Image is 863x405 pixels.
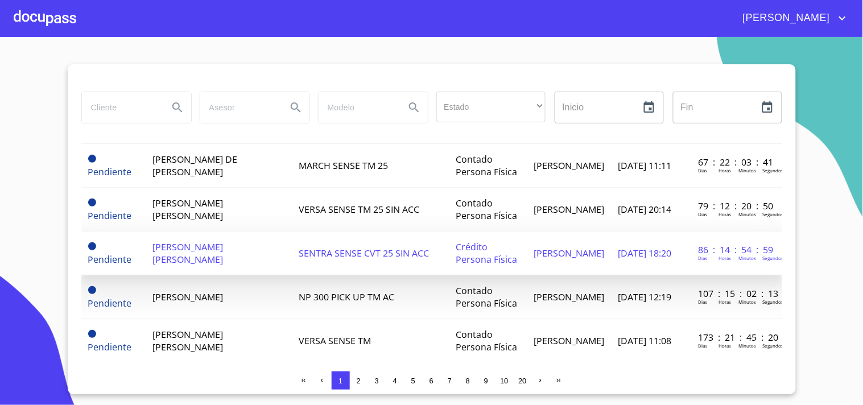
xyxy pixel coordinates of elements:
p: 173 : 21 : 45 : 20 [698,331,775,344]
span: Pendiente [88,330,96,338]
span: [DATE] 18:20 [618,247,672,259]
button: 20 [514,371,532,390]
span: [PERSON_NAME] [534,203,605,216]
p: Minutos [738,211,756,217]
span: 10 [500,377,508,385]
p: Segundos [762,167,783,173]
button: 7 [441,371,459,390]
span: Pendiente [88,209,132,222]
span: MARCH SENSE TM 25 [299,159,388,172]
span: [PERSON_NAME] [PERSON_NAME] [152,328,223,353]
p: Dias [698,211,707,217]
span: 3 [375,377,379,385]
p: 86 : 14 : 54 : 59 [698,243,775,256]
span: 6 [430,377,433,385]
button: Search [282,94,309,121]
span: 9 [484,377,488,385]
span: [PERSON_NAME] [534,291,605,303]
p: Segundos [762,255,783,261]
p: 107 : 15 : 02 : 13 [698,287,775,300]
button: 2 [350,371,368,390]
p: Minutos [738,299,756,305]
button: 10 [495,371,514,390]
button: account of current user [734,9,849,27]
button: 4 [386,371,404,390]
span: [PERSON_NAME] [534,334,605,347]
span: SENTRA SENSE CVT 25 SIN ACC [299,247,429,259]
p: Horas [719,342,731,349]
p: Dias [698,299,707,305]
span: Pendiente [88,253,132,266]
span: 1 [338,377,342,385]
span: Pendiente [88,297,132,309]
button: 1 [332,371,350,390]
span: [PERSON_NAME] [534,247,605,259]
span: Contado Persona Física [456,153,518,178]
span: Contado Persona Física [456,284,518,309]
p: Minutos [738,167,756,173]
span: [PERSON_NAME] [PERSON_NAME] [152,197,223,222]
span: Contado Persona Física [456,197,518,222]
span: Pendiente [88,242,96,250]
span: [DATE] 20:14 [618,203,672,216]
p: Segundos [762,299,783,305]
span: Pendiente [88,341,132,353]
span: 7 [448,377,452,385]
span: [DATE] 11:11 [618,159,672,172]
span: NP 300 PICK UP TM AC [299,291,394,303]
span: VERSA SENSE TM 25 SIN ACC [299,203,419,216]
span: 2 [357,377,361,385]
p: Horas [719,255,731,261]
p: Horas [719,167,731,173]
p: Dias [698,255,707,261]
p: Segundos [762,342,783,349]
p: Horas [719,211,731,217]
input: search [319,92,396,123]
span: Pendiente [88,166,132,178]
input: search [82,92,159,123]
span: [PERSON_NAME] DE [PERSON_NAME] [152,153,237,178]
span: 8 [466,377,470,385]
button: 6 [423,371,441,390]
button: 9 [477,371,495,390]
span: Pendiente [88,286,96,294]
button: Search [164,94,191,121]
span: Pendiente [88,155,96,163]
span: [PERSON_NAME] [534,159,605,172]
span: Contado Persona Física [456,328,518,353]
div: ​ [436,92,546,122]
span: 20 [518,377,526,385]
span: [PERSON_NAME] [152,291,223,303]
p: Segundos [762,211,783,217]
button: Search [400,94,428,121]
span: Pendiente [88,199,96,206]
button: 8 [459,371,477,390]
span: 5 [411,377,415,385]
p: Horas [719,299,731,305]
button: 3 [368,371,386,390]
span: [PERSON_NAME] [PERSON_NAME] [152,241,223,266]
p: Dias [698,342,707,349]
span: 4 [393,377,397,385]
span: VERSA SENSE TM [299,334,371,347]
span: [DATE] 12:19 [618,291,672,303]
span: [PERSON_NAME] [734,9,836,27]
input: search [200,92,278,123]
span: Crédito Persona Física [456,241,518,266]
p: Minutos [738,342,756,349]
span: [DATE] 11:08 [618,334,672,347]
button: 5 [404,371,423,390]
p: 67 : 22 : 03 : 41 [698,156,775,168]
p: 79 : 12 : 20 : 50 [698,200,775,212]
p: Dias [698,167,707,173]
p: Minutos [738,255,756,261]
